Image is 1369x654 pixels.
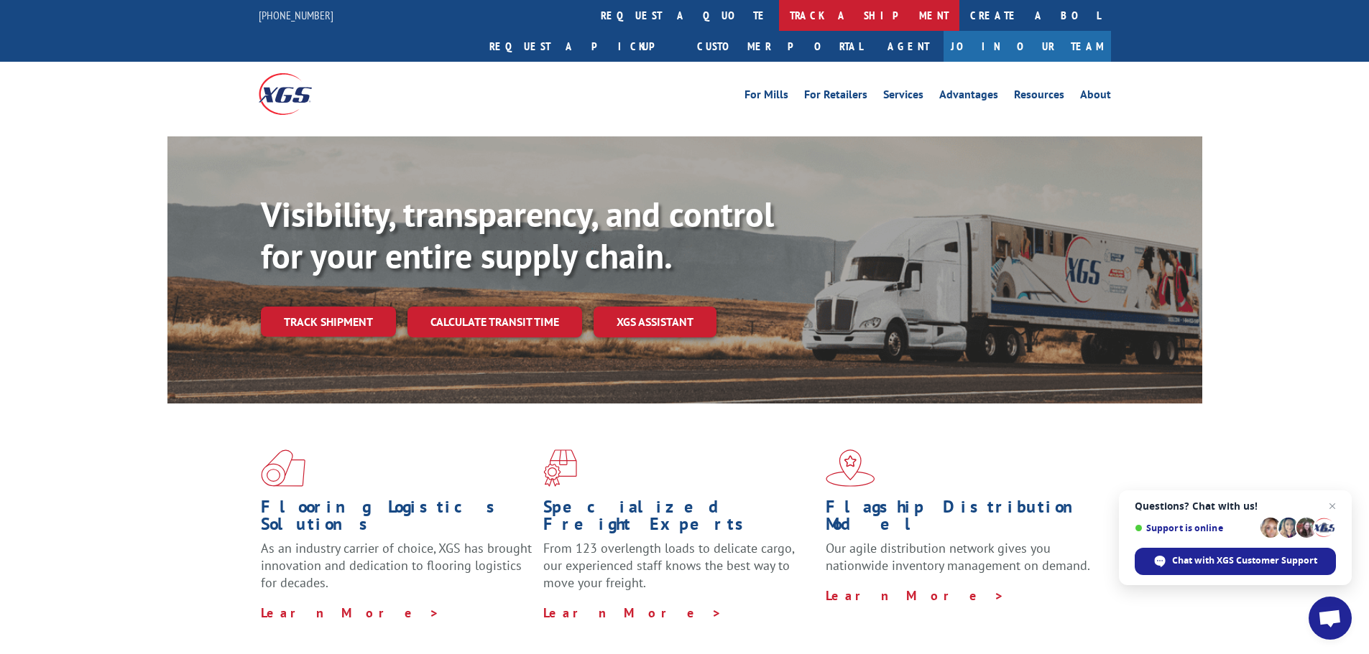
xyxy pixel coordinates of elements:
[261,307,396,337] a: Track shipment
[804,89,867,105] a: For Retailers
[1172,554,1317,567] span: Chat with XGS Customer Support
[745,89,788,105] a: For Mills
[594,307,716,337] a: XGS ASSISTANT
[259,8,333,22] a: [PHONE_NUMBER]
[873,31,944,62] a: Agent
[1135,523,1255,533] span: Support is online
[1309,597,1352,640] a: Open chat
[826,540,1090,574] span: Our agile distribution network gives you nationwide inventory management on demand.
[407,307,582,337] a: Calculate transit time
[826,587,1005,604] a: Learn More >
[261,540,532,591] span: As an industry carrier of choice, XGS has brought innovation and dedication to flooring logistics...
[261,192,774,278] b: Visibility, transparency, and control for your entire supply chain.
[261,498,533,540] h1: Flooring Logistics Solutions
[1014,89,1064,105] a: Resources
[826,498,1097,540] h1: Flagship Distribution Model
[261,449,305,487] img: xgs-icon-total-supply-chain-intelligence-red
[479,31,686,62] a: Request a pickup
[826,449,875,487] img: xgs-icon-flagship-distribution-model-red
[261,604,440,621] a: Learn More >
[1135,548,1336,575] span: Chat with XGS Customer Support
[1135,500,1336,512] span: Questions? Chat with us!
[543,604,722,621] a: Learn More >
[543,449,577,487] img: xgs-icon-focused-on-flooring-red
[1080,89,1111,105] a: About
[543,540,815,604] p: From 123 overlength loads to delicate cargo, our experienced staff knows the best way to move you...
[939,89,998,105] a: Advantages
[883,89,923,105] a: Services
[543,498,815,540] h1: Specialized Freight Experts
[944,31,1111,62] a: Join Our Team
[686,31,873,62] a: Customer Portal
